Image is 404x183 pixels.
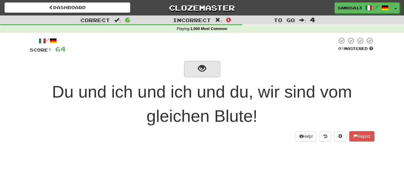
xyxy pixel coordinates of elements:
[30,47,52,52] span: Score:
[320,131,331,141] button: Round history (alt+y)
[375,5,378,9] span: /
[30,37,66,45] div: /
[30,80,374,128] div: Du und ich und ich und du, wir sind vom gleichen Blute!
[349,131,374,141] button: Report
[5,2,130,13] a: Dashboard
[190,27,227,31] strong: 1,000 Most Common
[226,16,231,23] span: 0
[139,2,265,13] a: Clozemaster
[80,17,110,23] span: Correct
[338,5,362,11] span: samosa13
[274,17,295,23] span: To go
[125,16,130,23] span: 6
[299,18,306,23] span: :
[184,61,220,77] button: show sentence
[296,131,317,141] button: Help!
[337,46,374,52] div: Mastered
[335,2,392,13] a: samosa13 /
[173,17,211,23] span: Incorrect
[310,16,315,23] span: 4
[55,45,66,53] span: 64
[215,18,222,23] span: :
[114,18,121,23] span: :
[338,46,344,51] span: 0 %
